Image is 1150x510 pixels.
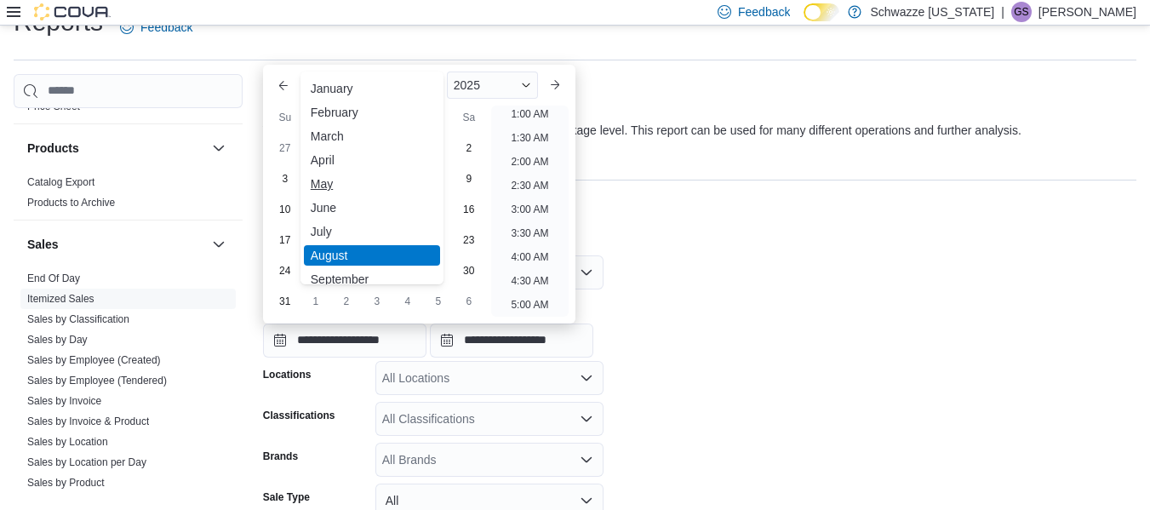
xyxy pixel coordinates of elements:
[304,102,440,123] div: February
[430,324,593,358] input: Press the down key to open a popover containing a calendar.
[27,292,94,306] span: Itemized Sales
[738,3,790,20] span: Feedback
[27,236,205,253] button: Sales
[302,288,329,315] div: day-1
[455,135,483,162] div: day-2
[272,165,299,192] div: day-3
[504,199,555,220] li: 3:00 AM
[27,312,129,326] span: Sales by Classification
[333,288,360,315] div: day-2
[1011,2,1032,22] div: Gulzar Sayall
[27,374,167,387] span: Sales by Employee (Tendered)
[27,395,101,407] a: Sales by Invoice
[27,476,105,490] span: Sales by Product
[1014,2,1028,22] span: GS
[504,104,555,124] li: 1:00 AM
[34,3,111,20] img: Cova
[304,126,440,146] div: March
[113,10,199,44] a: Feedback
[263,368,312,381] label: Locations
[272,135,299,162] div: day-27
[27,436,108,448] a: Sales by Location
[272,196,299,223] div: day-10
[363,288,391,315] div: day-3
[1038,2,1136,22] p: [PERSON_NAME]
[27,197,115,209] a: Products to Archive
[454,78,480,92] span: 2025
[304,174,440,194] div: May
[27,176,94,188] a: Catalog Export
[455,196,483,223] div: day-16
[263,409,335,422] label: Classifications
[541,72,569,99] button: Next month
[263,122,1021,140] div: View a detailed summary of products sold down to the package level. This report can be used for m...
[27,293,94,305] a: Itemized Sales
[27,272,80,284] a: End Of Day
[491,106,569,317] ul: Time
[272,288,299,315] div: day-31
[27,415,149,428] span: Sales by Invoice & Product
[27,353,161,367] span: Sales by Employee (Created)
[27,272,80,285] span: End Of Day
[14,96,243,123] div: Pricing
[447,72,538,99] div: Button. Open the year selector. 2025 is currently selected.
[455,257,483,284] div: day-30
[504,223,555,244] li: 3:30 AM
[580,453,593,467] button: Open list of options
[804,21,804,22] span: Dark Mode
[27,477,105,489] a: Sales by Product
[27,456,146,468] a: Sales by Location per Day
[455,104,483,131] div: Sa
[304,245,440,266] div: August
[272,257,299,284] div: day-24
[455,165,483,192] div: day-9
[27,175,94,189] span: Catalog Export
[27,394,101,408] span: Sales by Invoice
[270,133,484,317] div: August, 2025
[263,450,298,463] label: Brands
[304,78,440,99] div: January
[209,138,229,158] button: Products
[27,354,161,366] a: Sales by Employee (Created)
[27,313,129,325] a: Sales by Classification
[209,234,229,255] button: Sales
[425,288,452,315] div: day-5
[504,247,555,267] li: 4:00 AM
[27,140,205,157] button: Products
[504,128,555,148] li: 1:30 AM
[504,295,555,315] li: 5:00 AM
[27,236,59,253] h3: Sales
[504,175,555,196] li: 2:30 AM
[455,226,483,254] div: day-23
[27,415,149,427] a: Sales by Invoice & Product
[27,100,80,112] a: Price Sheet
[27,334,88,346] a: Sales by Day
[304,198,440,218] div: June
[394,288,421,315] div: day-4
[263,490,310,504] label: Sale Type
[272,226,299,254] div: day-17
[27,140,79,157] h3: Products
[263,324,426,358] input: Press the down key to enter a popover containing a calendar. Press the escape key to close the po...
[455,288,483,315] div: day-6
[270,72,297,99] button: Previous Month
[27,435,108,449] span: Sales by Location
[140,19,192,36] span: Feedback
[804,3,839,21] input: Dark Mode
[27,196,115,209] span: Products to Archive
[27,456,146,469] span: Sales by Location per Day
[27,333,88,347] span: Sales by Day
[272,104,299,131] div: Su
[870,2,994,22] p: Schwazze [US_STATE]
[504,271,555,291] li: 4:30 AM
[504,152,555,172] li: 2:00 AM
[304,269,440,289] div: September
[27,375,167,387] a: Sales by Employee (Tendered)
[580,371,593,385] button: Open list of options
[304,221,440,242] div: July
[580,412,593,426] button: Open list of options
[1001,2,1004,22] p: |
[304,150,440,170] div: April
[14,172,243,220] div: Products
